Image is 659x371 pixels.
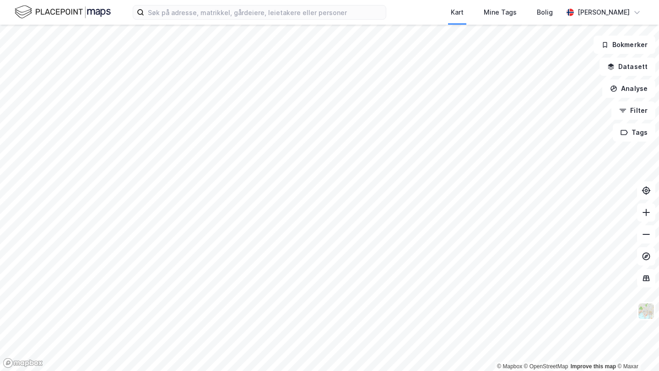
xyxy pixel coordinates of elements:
[451,7,464,18] div: Kart
[144,5,386,19] input: Søk på adresse, matrikkel, gårdeiere, leietakere eller personer
[524,363,568,370] a: OpenStreetMap
[578,7,630,18] div: [PERSON_NAME]
[611,101,655,120] button: Filter
[602,79,655,98] button: Analyse
[571,363,616,370] a: Improve this map
[484,7,517,18] div: Mine Tags
[613,327,659,371] div: Kontrollprogram for chat
[613,327,659,371] iframe: Chat Widget
[15,4,111,20] img: logo.f888ab2527a4732fd821a326f86c7f29.svg
[637,302,655,320] img: Z
[613,123,655,142] button: Tags
[594,36,655,54] button: Bokmerker
[600,58,655,76] button: Datasett
[497,363,522,370] a: Mapbox
[3,358,43,368] a: Mapbox homepage
[537,7,553,18] div: Bolig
